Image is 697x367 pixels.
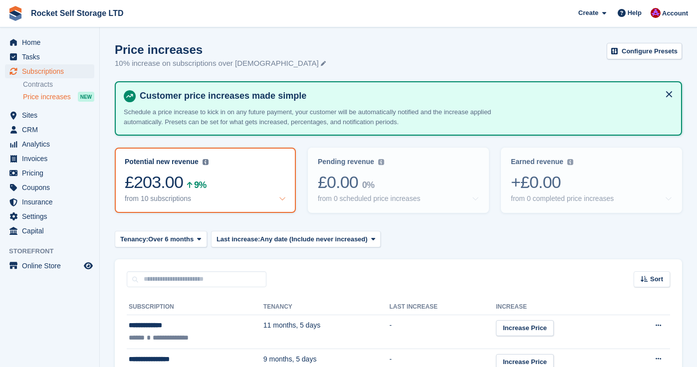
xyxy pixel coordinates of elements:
[607,43,682,59] a: Configure Presets
[217,234,260,244] span: Last increase:
[22,209,82,223] span: Settings
[263,299,390,315] th: Tenancy
[5,259,94,273] a: menu
[115,231,207,247] button: Tenancy: Over 6 months
[567,159,573,165] img: icon-info-grey-7440780725fd019a000dd9b08b2336e03edf1995a4989e88bcd33f0948082b44.svg
[511,158,563,166] div: Earned revenue
[211,231,381,247] button: Last increase: Any date (Include never increased)
[22,195,82,209] span: Insurance
[260,234,367,244] span: Any date (Include never increased)
[5,181,94,194] a: menu
[308,148,489,213] a: Pending revenue £0.00 0% from 0 scheduled price increases
[115,43,326,56] h1: Price increases
[5,224,94,238] a: menu
[115,148,296,213] a: Potential new revenue £203.00 9% from 10 subscriptions
[5,209,94,223] a: menu
[136,90,673,102] h4: Customer price increases made simple
[5,137,94,151] a: menu
[23,80,94,89] a: Contracts
[501,148,682,213] a: Earned revenue +£0.00 from 0 completed price increases
[194,182,206,188] div: 9%
[263,321,320,329] span: 11 months, 5 days
[22,166,82,180] span: Pricing
[22,64,82,78] span: Subscriptions
[22,181,82,194] span: Coupons
[22,224,82,238] span: Capital
[127,299,263,315] th: Subscription
[22,152,82,166] span: Invoices
[23,91,94,102] a: Price increases NEW
[662,8,688,18] span: Account
[124,107,498,127] p: Schedule a price increase to kick in on any future payment, your customer will be automatically n...
[78,92,94,102] div: NEW
[125,172,286,192] div: £203.00
[148,234,194,244] span: Over 6 months
[496,320,554,337] a: Increase Price
[22,50,82,64] span: Tasks
[82,260,94,272] a: Preview store
[578,8,598,18] span: Create
[5,166,94,180] a: menu
[318,194,420,203] div: from 0 scheduled price increases
[651,8,661,18] img: Lee Tresadern
[389,315,496,349] td: -
[628,8,642,18] span: Help
[318,172,479,192] div: £0.00
[125,158,199,166] div: Potential new revenue
[496,299,624,315] th: Increase
[9,246,99,256] span: Storefront
[120,234,148,244] span: Tenancy:
[23,92,71,102] span: Price increases
[27,5,128,21] a: Rocket Self Storage LTD
[5,35,94,49] a: menu
[5,108,94,122] a: menu
[22,259,82,273] span: Online Store
[378,159,384,165] img: icon-info-grey-7440780725fd019a000dd9b08b2336e03edf1995a4989e88bcd33f0948082b44.svg
[22,123,82,137] span: CRM
[5,50,94,64] a: menu
[5,195,94,209] a: menu
[203,159,209,165] img: icon-info-grey-7440780725fd019a000dd9b08b2336e03edf1995a4989e88bcd33f0948082b44.svg
[22,108,82,122] span: Sites
[22,137,82,151] span: Analytics
[511,194,614,203] div: from 0 completed price increases
[22,35,82,49] span: Home
[511,172,672,192] div: +£0.00
[125,194,191,203] div: from 10 subscriptions
[115,58,326,69] p: 10% increase on subscriptions over [DEMOGRAPHIC_DATA]
[8,6,23,21] img: stora-icon-8386f47178a22dfd0bd8f6a31ec36ba5ce8667c1dd55bd0f319d3a0aa187defe.svg
[650,274,663,284] span: Sort
[5,152,94,166] a: menu
[263,355,317,363] span: 9 months, 5 days
[5,64,94,78] a: menu
[318,158,374,166] div: Pending revenue
[5,123,94,137] a: menu
[362,182,374,188] div: 0%
[389,299,496,315] th: Last increase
